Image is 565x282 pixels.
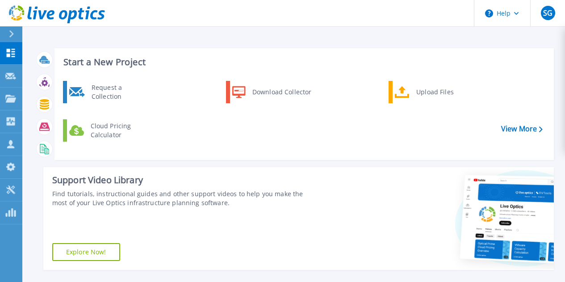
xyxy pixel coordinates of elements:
div: Cloud Pricing Calculator [86,122,152,139]
h3: Start a New Project [63,57,542,67]
a: Cloud Pricing Calculator [63,119,155,142]
div: Request a Collection [87,83,152,101]
div: Upload Files [412,83,478,101]
a: Request a Collection [63,81,155,103]
div: Download Collector [248,83,315,101]
a: Upload Files [389,81,480,103]
div: Find tutorials, instructional guides and other support videos to help you make the most of your L... [52,189,318,207]
span: SG [543,9,552,17]
a: Explore Now! [52,243,120,261]
a: View More [501,125,543,133]
a: Download Collector [226,81,318,103]
div: Support Video Library [52,174,318,186]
